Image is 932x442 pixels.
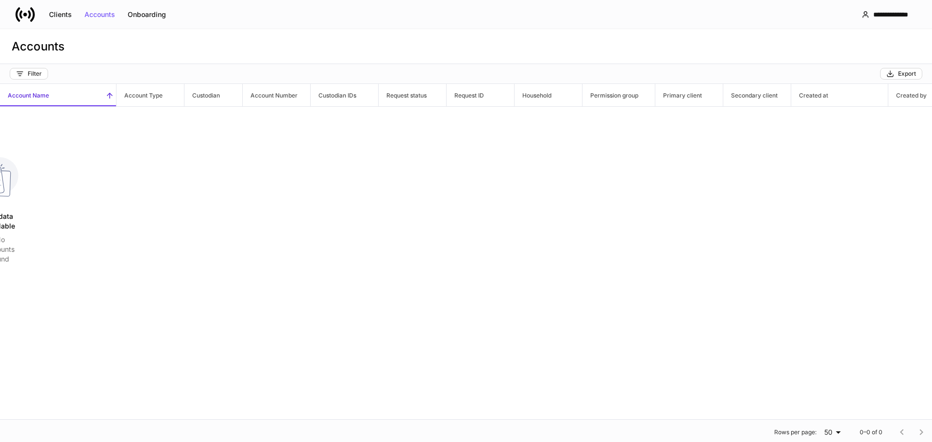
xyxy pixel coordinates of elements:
[888,91,927,100] h6: Created by
[128,11,166,18] div: Onboarding
[184,91,220,100] h6: Custodian
[12,39,65,54] h3: Accounts
[78,7,121,22] button: Accounts
[379,91,427,100] h6: Request status
[243,84,310,106] span: Account Number
[723,91,778,100] h6: Secondary client
[820,427,844,437] div: 50
[447,91,484,100] h6: Request ID
[774,428,816,436] p: Rows per page:
[49,11,72,18] div: Clients
[43,7,78,22] button: Clients
[791,91,828,100] h6: Created at
[860,428,882,436] p: 0–0 of 0
[116,91,163,100] h6: Account Type
[311,91,356,100] h6: Custodian IDs
[116,84,184,106] span: Account Type
[10,68,48,80] button: Filter
[655,84,723,106] span: Primary client
[379,84,446,106] span: Request status
[84,11,115,18] div: Accounts
[880,68,922,80] button: Export
[791,84,888,106] span: Created at
[515,84,582,106] span: Household
[16,70,42,78] div: Filter
[447,84,514,106] span: Request ID
[311,84,378,106] span: Custodian IDs
[723,84,791,106] span: Secondary client
[243,91,298,100] h6: Account Number
[886,70,916,78] div: Export
[582,91,638,100] h6: Permission group
[121,7,172,22] button: Onboarding
[184,84,242,106] span: Custodian
[582,84,655,106] span: Permission group
[655,91,702,100] h6: Primary client
[515,91,551,100] h6: Household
